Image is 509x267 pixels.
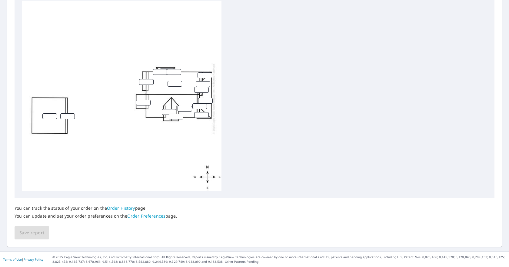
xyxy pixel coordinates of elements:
a: Order History [107,205,135,211]
p: You can update and set your order preferences on the page. [15,213,177,219]
a: Privacy Policy [24,257,43,262]
p: | [3,258,43,261]
a: Terms of Use [3,257,22,262]
p: You can track the status of your order on the page. [15,205,177,211]
p: © 2025 Eagle View Technologies, Inc. and Pictometry International Corp. All Rights Reserved. Repo... [52,255,506,264]
a: Order Preferences [127,213,165,219]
